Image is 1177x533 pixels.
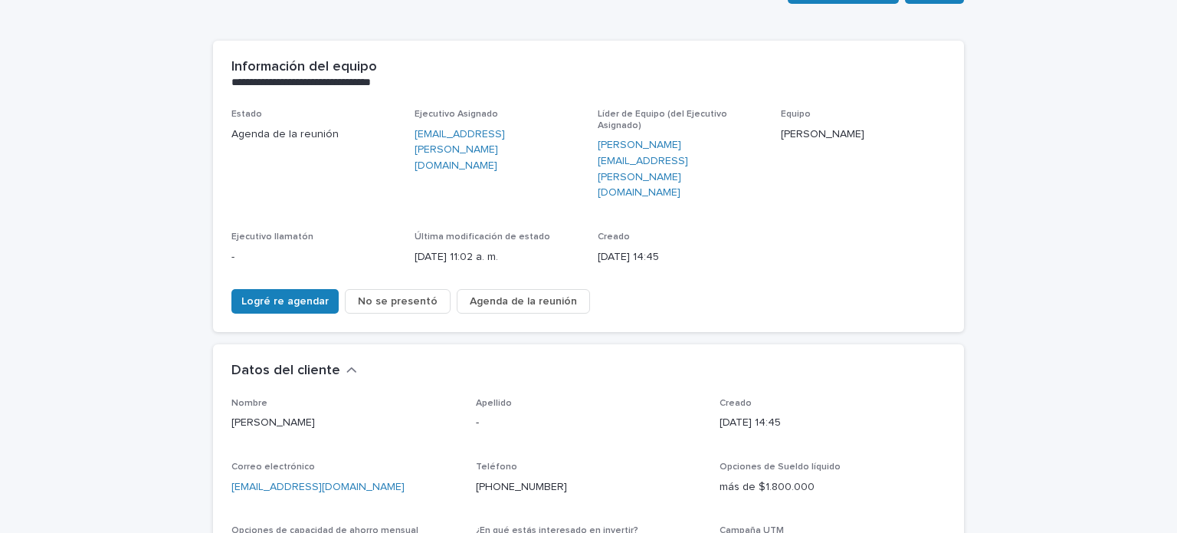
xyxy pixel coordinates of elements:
[598,137,762,201] a: [PERSON_NAME][EMAIL_ADDRESS][PERSON_NAME][DOMAIN_NAME]
[720,482,815,492] font: más de $1.800.000
[231,462,315,472] font: Correo electrónico
[231,417,315,428] font: [PERSON_NAME]
[415,129,505,172] font: [EMAIL_ADDRESS][PERSON_NAME][DOMAIN_NAME]
[415,252,498,262] font: [DATE] 11:02 a. m.
[781,110,811,119] font: Equipo
[241,296,329,307] font: Logré re agendar
[415,110,498,119] font: Ejecutivo Asignado
[476,462,517,472] font: Teléfono
[720,417,781,428] font: [DATE] 14:45
[358,296,438,307] font: No se presentó
[476,417,479,428] font: -
[415,232,550,242] font: Última modificación de estado
[476,399,512,408] font: Apellido
[231,363,357,380] button: Datos del cliente
[598,232,630,242] font: Creado
[781,129,864,140] font: [PERSON_NAME]
[231,364,340,377] font: Datos del cliente
[231,252,234,262] font: -
[231,289,339,314] button: Logré re agendar
[231,110,262,119] font: Estado
[231,482,405,492] a: [EMAIL_ADDRESS][DOMAIN_NAME]
[720,462,841,472] font: Opciones de Sueldo líquido
[345,289,451,314] button: No se presentó
[598,110,727,130] font: Líder de Equipo (del Ejecutivo Asignado)
[231,60,377,74] font: Información del equipo
[476,482,567,492] a: [PHONE_NUMBER]
[598,252,659,262] font: [DATE] 14:45
[598,140,688,198] font: [PERSON_NAME][EMAIL_ADDRESS][PERSON_NAME][DOMAIN_NAME]
[231,399,267,408] font: Nombre
[457,289,590,314] button: Agenda de la reunión
[470,296,577,307] font: Agenda de la reunión
[415,127,579,174] a: [EMAIL_ADDRESS][PERSON_NAME][DOMAIN_NAME]
[720,399,752,408] font: Creado
[231,232,313,242] font: Ejecutivo llamatón
[231,129,339,140] font: Agenda de la reunión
